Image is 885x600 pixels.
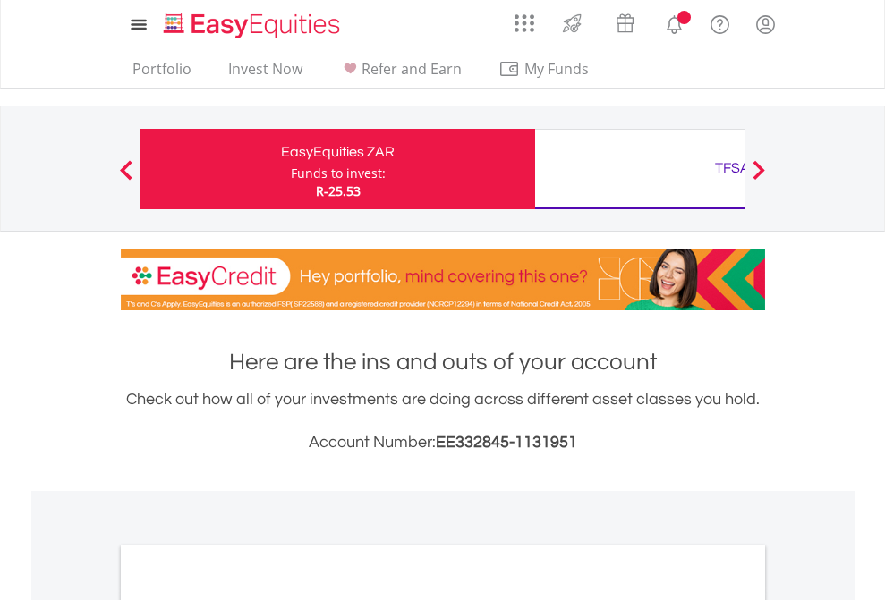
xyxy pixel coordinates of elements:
img: vouchers-v2.svg [610,9,640,38]
a: My Profile [743,4,788,44]
span: Refer and Earn [362,59,462,79]
h1: Here are the ins and outs of your account [121,346,765,378]
img: EasyCredit Promotion Banner [121,249,765,310]
a: FAQ's and Support [697,4,743,40]
a: Vouchers [599,4,651,38]
a: Home page [157,4,347,40]
span: EE332845-1131951 [436,434,577,451]
a: AppsGrid [503,4,546,33]
img: thrive-v2.svg [557,9,587,38]
img: EasyEquities_Logo.png [160,11,347,40]
div: Check out how all of your investments are doing across different asset classes you hold. [121,387,765,455]
a: Notifications [651,4,697,40]
h3: Account Number: [121,430,765,455]
div: EasyEquities ZAR [151,139,524,165]
button: Next [741,169,777,187]
a: Invest Now [221,60,310,88]
button: Previous [108,169,144,187]
span: R-25.53 [316,182,361,199]
div: Funds to invest: [291,165,386,182]
img: grid-menu-icon.svg [515,13,534,33]
a: Refer and Earn [332,60,469,88]
a: Portfolio [125,60,199,88]
span: My Funds [498,57,616,80]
